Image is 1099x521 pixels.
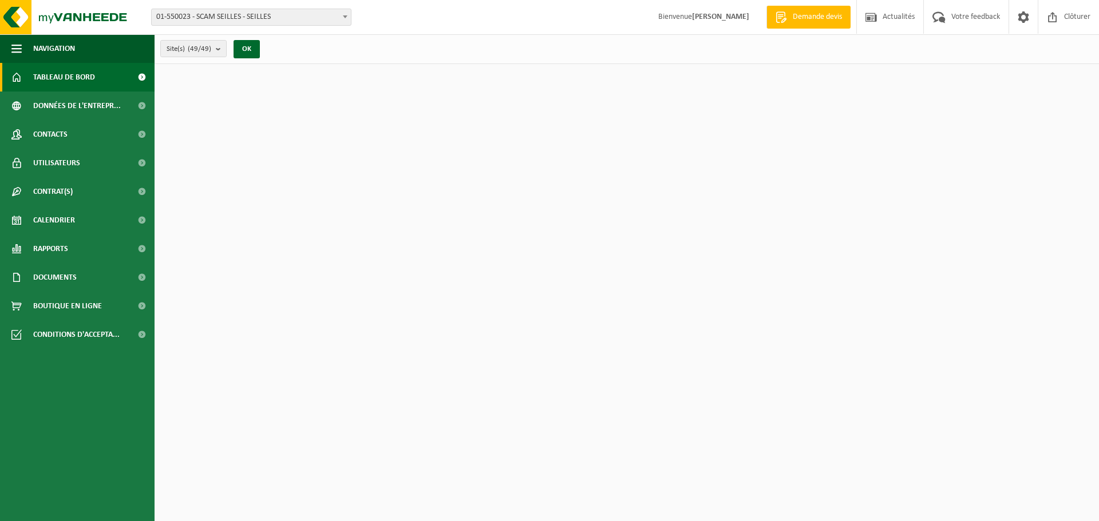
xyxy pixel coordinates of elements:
[151,9,351,26] span: 01-550023 - SCAM SEILLES - SEILLES
[188,45,211,53] count: (49/49)
[160,40,227,57] button: Site(s)(49/49)
[33,34,75,63] span: Navigation
[692,13,749,21] strong: [PERSON_NAME]
[33,234,68,263] span: Rapports
[33,177,73,206] span: Contrat(s)
[33,292,102,320] span: Boutique en ligne
[33,92,121,120] span: Données de l'entrepr...
[33,120,68,149] span: Contacts
[234,40,260,58] button: OK
[33,63,95,92] span: Tableau de bord
[167,41,211,58] span: Site(s)
[33,206,75,234] span: Calendrier
[33,263,77,292] span: Documents
[33,149,80,177] span: Utilisateurs
[766,6,851,29] a: Demande devis
[790,11,845,23] span: Demande devis
[152,9,351,25] span: 01-550023 - SCAM SEILLES - SEILLES
[33,320,120,349] span: Conditions d'accepta...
